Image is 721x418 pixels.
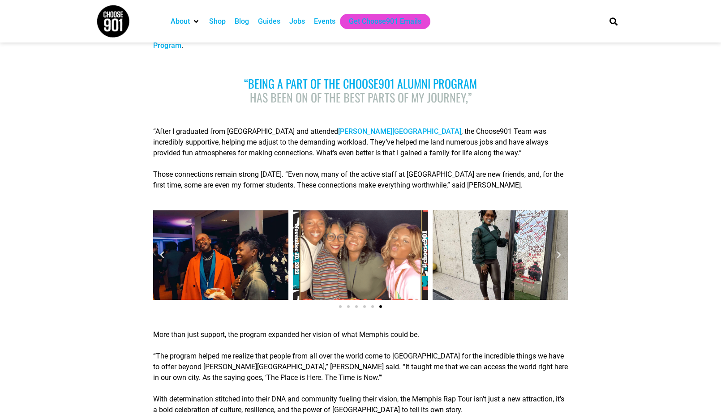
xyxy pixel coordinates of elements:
[349,16,421,27] a: Get Choose901 Emails
[433,210,568,300] div: 2 / 6
[153,329,568,340] p: More than just support, the program expanded her vision of what Memphis could be.
[433,210,568,300] div: taylor-barksdale-create-yours
[355,305,358,308] span: Go to slide 3
[293,210,428,300] div: taylor-choose901-grizz
[153,210,288,300] div: taylor-barksdale-exchange2023
[153,394,568,415] p: With determination stitched into their DNA and community fueling their vision, the Memphis Rap To...
[606,14,621,29] div: Search
[371,305,374,308] span: Go to slide 5
[153,126,568,158] p: “After I graduated from [GEOGRAPHIC_DATA] and attended , the Choose901 Team was incredibly suppor...
[250,90,472,104] span: has been on of the best parts of my journey,”
[153,169,568,191] p: Those connections remain strong [DATE]. “Even now, many of the active staff at [GEOGRAPHIC_DATA] ...
[166,14,594,29] nav: Main nav
[158,251,167,260] div: Previous slide
[338,127,461,136] a: [PERSON_NAME][GEOGRAPHIC_DATA]
[293,210,428,300] div: 1 / 6
[289,16,305,27] a: Jobs
[244,75,477,92] span: “Being a part of the Choose901 Alumni Program
[153,351,568,383] p: “The program helped me realize that people from all over the world come to [GEOGRAPHIC_DATA] for ...
[209,16,226,27] a: Shop
[153,210,288,300] div: 6 / 6
[339,305,342,308] span: Go to slide 1
[235,16,249,27] a: Blog
[166,14,205,29] div: About
[347,305,350,308] span: Go to slide 2
[314,16,335,27] a: Events
[554,251,563,260] div: Next slide
[171,16,190,27] a: About
[258,16,280,27] a: Guides
[153,30,562,50] a: Choose901 Alumni Program
[153,210,568,313] div: Slides
[379,305,382,308] span: Go to slide 6
[363,305,366,308] span: Go to slide 4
